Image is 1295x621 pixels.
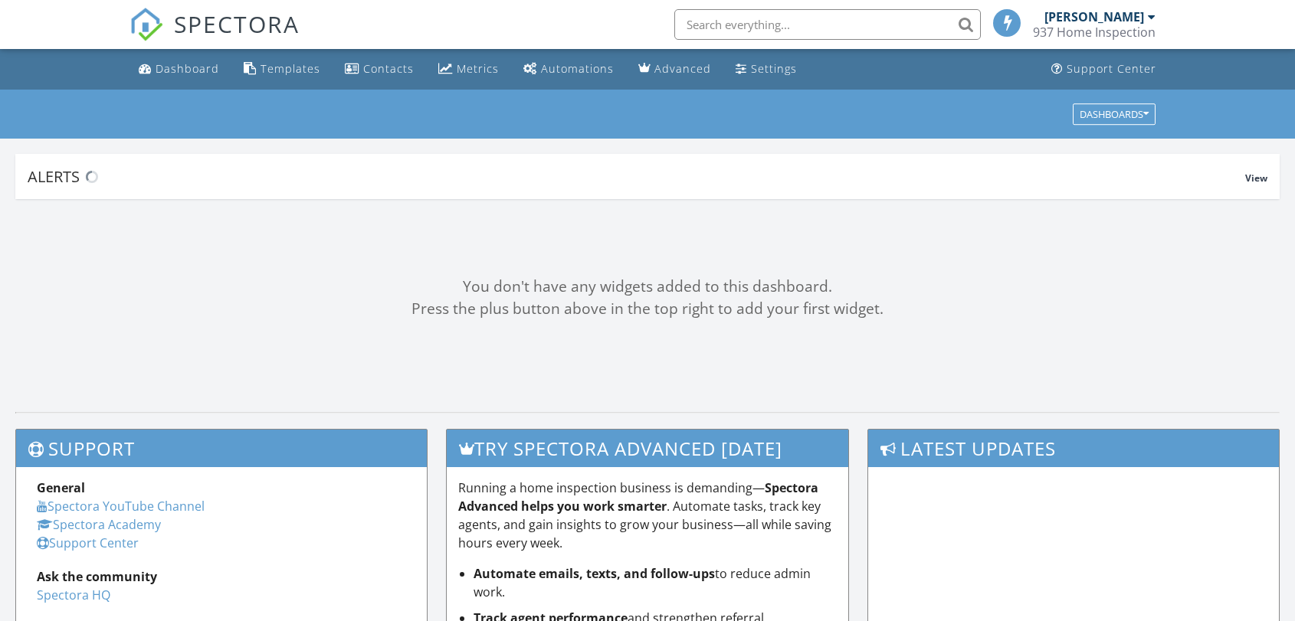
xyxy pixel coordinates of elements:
[474,564,837,601] li: to reduce admin work.
[458,479,837,552] p: Running a home inspection business is demanding— . Automate tasks, track key agents, and gain ins...
[339,55,420,83] a: Contacts
[1045,55,1162,83] a: Support Center
[174,8,300,40] span: SPECTORA
[37,479,85,496] strong: General
[15,298,1280,320] div: Press the plus button above in the top right to add your first widget.
[16,430,427,467] h3: Support
[632,55,717,83] a: Advanced
[37,587,110,603] a: Spectora HQ
[541,61,614,76] div: Automations
[1033,25,1156,40] div: 937 Home Inspection
[28,166,1245,187] div: Alerts
[156,61,219,76] div: Dashboard
[37,567,406,586] div: Ask the community
[37,534,139,551] a: Support Center
[129,8,163,41] img: The Best Home Inspection Software - Spectora
[133,55,225,83] a: Dashboard
[868,430,1279,467] h3: Latest Updates
[447,430,848,467] h3: Try spectora advanced [DATE]
[1245,172,1267,185] span: View
[37,516,161,533] a: Spectora Academy
[729,55,803,83] a: Settings
[261,61,320,76] div: Templates
[1044,9,1144,25] div: [PERSON_NAME]
[674,9,981,40] input: Search everything...
[751,61,797,76] div: Settings
[1080,109,1149,119] div: Dashboards
[457,61,499,76] div: Metrics
[517,55,620,83] a: Automations (Basic)
[238,55,326,83] a: Templates
[37,498,205,515] a: Spectora YouTube Channel
[15,276,1280,298] div: You don't have any widgets added to this dashboard.
[129,21,300,53] a: SPECTORA
[432,55,505,83] a: Metrics
[654,61,711,76] div: Advanced
[1067,61,1156,76] div: Support Center
[363,61,414,76] div: Contacts
[474,565,715,582] strong: Automate emails, texts, and follow-ups
[1073,103,1156,125] button: Dashboards
[458,479,818,515] strong: Spectora Advanced helps you work smarter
